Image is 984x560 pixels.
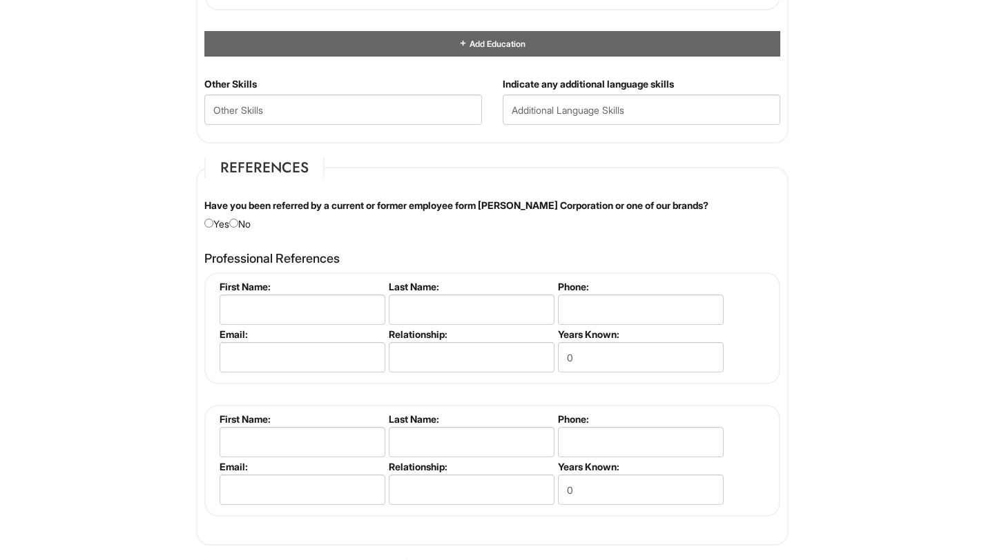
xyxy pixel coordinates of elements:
label: Years Known: [558,328,722,340]
label: Phone: [558,281,722,292]
div: Yes No [194,199,791,231]
legend: References [204,157,325,178]
label: Phone: [558,413,722,425]
label: Indicate any additional language skills [503,77,674,91]
input: Additional Language Skills [503,94,780,125]
label: First Name: [220,413,383,425]
label: Last Name: [389,413,552,425]
label: Last Name: [389,281,552,292]
label: First Name: [220,281,383,292]
label: Relationship: [389,461,552,472]
h4: Professional References [204,252,780,266]
input: Other Skills [204,94,482,125]
a: Add Education [459,39,525,49]
label: Email: [220,461,383,472]
label: Years Known: [558,461,722,472]
label: Email: [220,328,383,340]
label: Have you been referred by a current or former employee form [PERSON_NAME] Corporation or one of o... [204,199,708,212]
label: Relationship: [389,328,552,340]
label: Other Skills [204,77,257,91]
span: Add Education [467,39,525,49]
